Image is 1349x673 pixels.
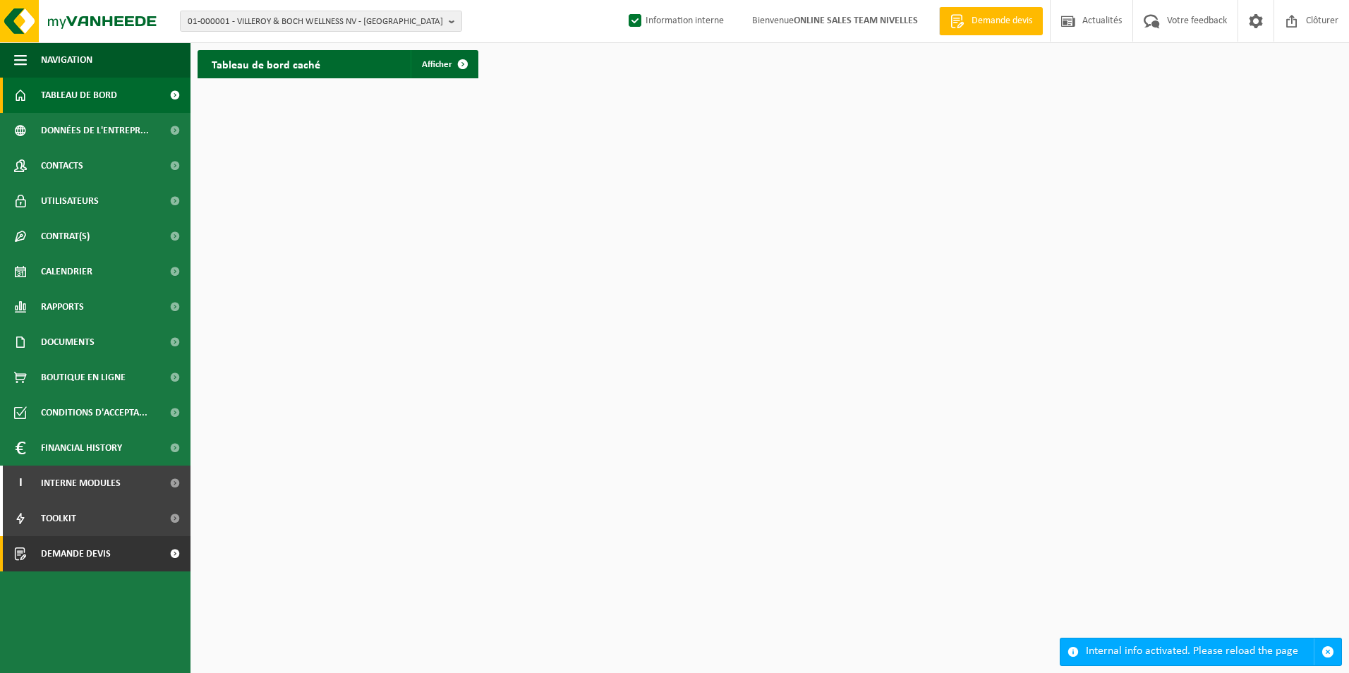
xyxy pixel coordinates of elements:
span: Demande devis [968,14,1036,28]
label: Information interne [626,11,724,32]
span: Utilisateurs [41,183,99,219]
span: Conditions d'accepta... [41,395,147,430]
span: Boutique en ligne [41,360,126,395]
span: Demande devis [41,536,111,571]
span: Navigation [41,42,92,78]
span: I [14,466,27,501]
span: Documents [41,325,95,360]
button: 01-000001 - VILLEROY & BOCH WELLNESS NV - [GEOGRAPHIC_DATA] [180,11,462,32]
span: Contrat(s) [41,219,90,254]
span: Données de l'entrepr... [41,113,149,148]
span: Calendrier [41,254,92,289]
span: Tableau de bord [41,78,117,113]
a: Demande devis [939,7,1043,35]
h2: Tableau de bord caché [198,50,334,78]
span: Contacts [41,148,83,183]
div: Internal info activated. Please reload the page [1086,638,1314,665]
span: 01-000001 - VILLEROY & BOCH WELLNESS NV - [GEOGRAPHIC_DATA] [188,11,443,32]
span: Toolkit [41,501,76,536]
span: Rapports [41,289,84,325]
a: Afficher [411,50,477,78]
span: Interne modules [41,466,121,501]
span: Financial History [41,430,122,466]
span: Afficher [422,60,452,69]
strong: ONLINE SALES TEAM NIVELLES [794,16,918,26]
